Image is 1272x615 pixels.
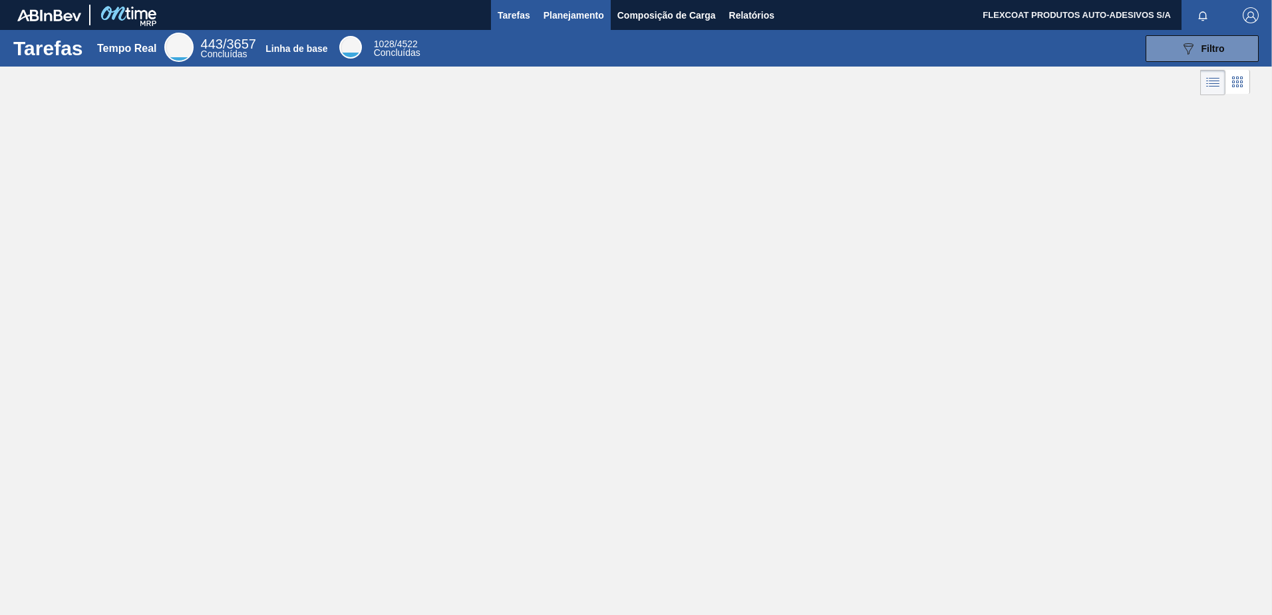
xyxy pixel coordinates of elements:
span: Tarefas [498,7,530,23]
span: 443 [201,37,223,51]
span: Concluídas [201,49,247,59]
span: Filtro [1201,43,1225,54]
img: Logout [1243,7,1259,23]
span: / [201,37,256,51]
div: Linha de base [265,43,327,54]
span: Planejamento [544,7,604,23]
div: Visão em Cards [1225,70,1250,95]
button: Filtro [1146,35,1259,62]
span: 1028 [374,39,395,49]
button: Notificações [1182,6,1224,25]
div: Tempo Real [97,43,157,55]
font: 4522 [397,39,418,49]
span: / [374,39,418,49]
div: Real Time [201,39,256,59]
span: Composição de Carga [617,7,716,23]
div: Base Line [339,36,362,59]
img: TNhmsLtSVTkK8tSr43FrP2fwEKptu5GPRR3wAAAABJRU5ErkJggg== [17,9,81,21]
span: Relatórios [729,7,774,23]
div: Visão em Lista [1200,70,1225,95]
h1: Tarefas [13,41,83,56]
div: Base Line [374,40,420,57]
span: Concluídas [374,47,420,58]
font: 3657 [226,37,256,51]
div: Real Time [164,33,194,62]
